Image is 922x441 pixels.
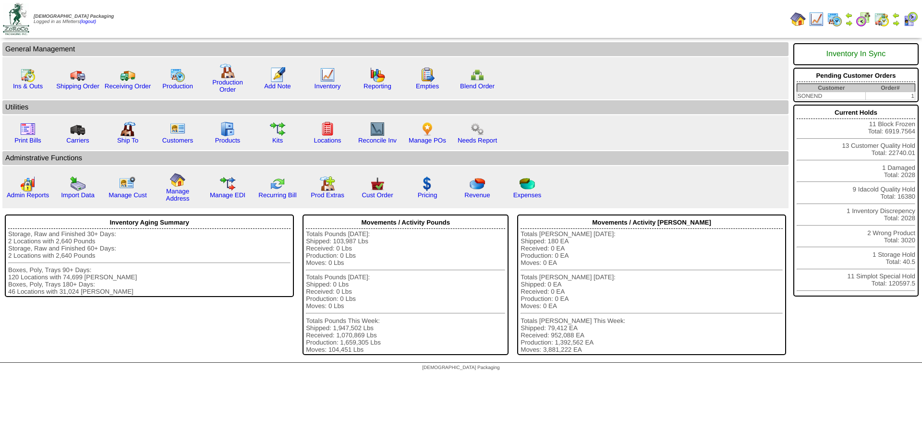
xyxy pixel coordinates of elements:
[3,3,29,35] img: zoroco-logo-small.webp
[520,176,535,191] img: pie_chart2.png
[264,83,291,90] a: Add Note
[34,14,114,24] span: Logged in as Mfetters
[903,12,918,27] img: calendarcustomer.gif
[420,67,435,83] img: workorder.gif
[892,19,900,27] img: arrowright.gif
[270,176,285,191] img: reconcile.gif
[162,83,193,90] a: Production
[220,63,235,79] img: factory.gif
[513,191,542,199] a: Expenses
[212,79,243,93] a: Production Order
[105,83,151,90] a: Receiving Order
[258,191,296,199] a: Recurring Bill
[7,191,49,199] a: Admin Reports
[306,216,505,229] div: Movements / Activity Pounds
[370,176,385,191] img: cust_order.png
[210,191,245,199] a: Manage EDI
[866,92,915,100] td: 1
[220,121,235,137] img: cabinet.gif
[370,121,385,137] img: line_graph2.gif
[521,216,783,229] div: Movements / Activity [PERSON_NAME]
[364,83,391,90] a: Reporting
[270,67,285,83] img: orders.gif
[314,137,341,144] a: Locations
[220,176,235,191] img: edi.gif
[120,121,135,137] img: factory2.gif
[120,67,135,83] img: truck2.gif
[70,67,85,83] img: truck.gif
[416,83,439,90] a: Empties
[470,121,485,137] img: workflow.png
[61,191,95,199] a: Import Data
[797,84,865,92] th: Customer
[80,19,96,24] a: (logout)
[856,12,871,27] img: calendarblend.gif
[809,12,824,27] img: line_graph.gif
[793,105,919,297] div: 11 Block Frozen Total: 6919.7564 13 Customer Quality Hold Total: 22740.01 1 Damaged Total: 2028 9...
[866,84,915,92] th: Order#
[790,12,806,27] img: home.gif
[845,19,853,27] img: arrowright.gif
[422,365,499,370] span: [DEMOGRAPHIC_DATA] Packaging
[270,121,285,137] img: workflow.gif
[14,137,41,144] a: Print Bills
[797,107,915,119] div: Current Holds
[460,83,495,90] a: Blend Order
[70,176,85,191] img: import.gif
[892,12,900,19] img: arrowleft.gif
[797,45,915,63] div: Inventory In Sync
[215,137,241,144] a: Products
[470,67,485,83] img: network.png
[420,121,435,137] img: po.png
[845,12,853,19] img: arrowleft.gif
[306,230,505,353] div: Totals Pounds [DATE]: Shipped: 103,987 Lbs Received: 0 Lbs Production: 0 Lbs Moves: 0 Lbs Totals ...
[470,176,485,191] img: pie_chart.png
[458,137,497,144] a: Needs Report
[797,70,915,82] div: Pending Customer Orders
[362,191,393,199] a: Cust Order
[320,67,335,83] img: line_graph.gif
[874,12,889,27] img: calendarinout.gif
[170,67,185,83] img: calendarprod.gif
[8,216,291,229] div: Inventory Aging Summary
[13,83,43,90] a: Ins & Outs
[315,83,341,90] a: Inventory
[320,176,335,191] img: prodextras.gif
[272,137,283,144] a: Kits
[20,67,36,83] img: calendarinout.gif
[827,12,842,27] img: calendarprod.gif
[311,191,344,199] a: Prod Extras
[170,172,185,188] img: home.gif
[20,121,36,137] img: invoice2.gif
[119,176,137,191] img: managecust.png
[70,121,85,137] img: truck3.gif
[418,191,437,199] a: Pricing
[2,151,789,165] td: Adminstrative Functions
[464,191,490,199] a: Revenue
[797,92,865,100] td: SONEND
[117,137,138,144] a: Ship To
[56,83,99,90] a: Shipping Order
[66,137,89,144] a: Carriers
[358,137,397,144] a: Reconcile Inv
[170,121,185,137] img: customers.gif
[420,176,435,191] img: dollar.gif
[2,42,789,56] td: General Management
[521,230,783,353] div: Totals [PERSON_NAME] [DATE]: Shipped: 180 EA Received: 0 EA Production: 0 EA Moves: 0 EA Totals [...
[166,188,190,202] a: Manage Address
[8,230,291,295] div: Storage, Raw and Finished 30+ Days: 2 Locations with 2,640 Pounds Storage, Raw and Finished 60+ D...
[109,191,146,199] a: Manage Cust
[2,100,789,114] td: Utilities
[320,121,335,137] img: locations.gif
[370,67,385,83] img: graph.gif
[34,14,114,19] span: [DEMOGRAPHIC_DATA] Packaging
[20,176,36,191] img: graph2.png
[162,137,193,144] a: Customers
[409,137,446,144] a: Manage POs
